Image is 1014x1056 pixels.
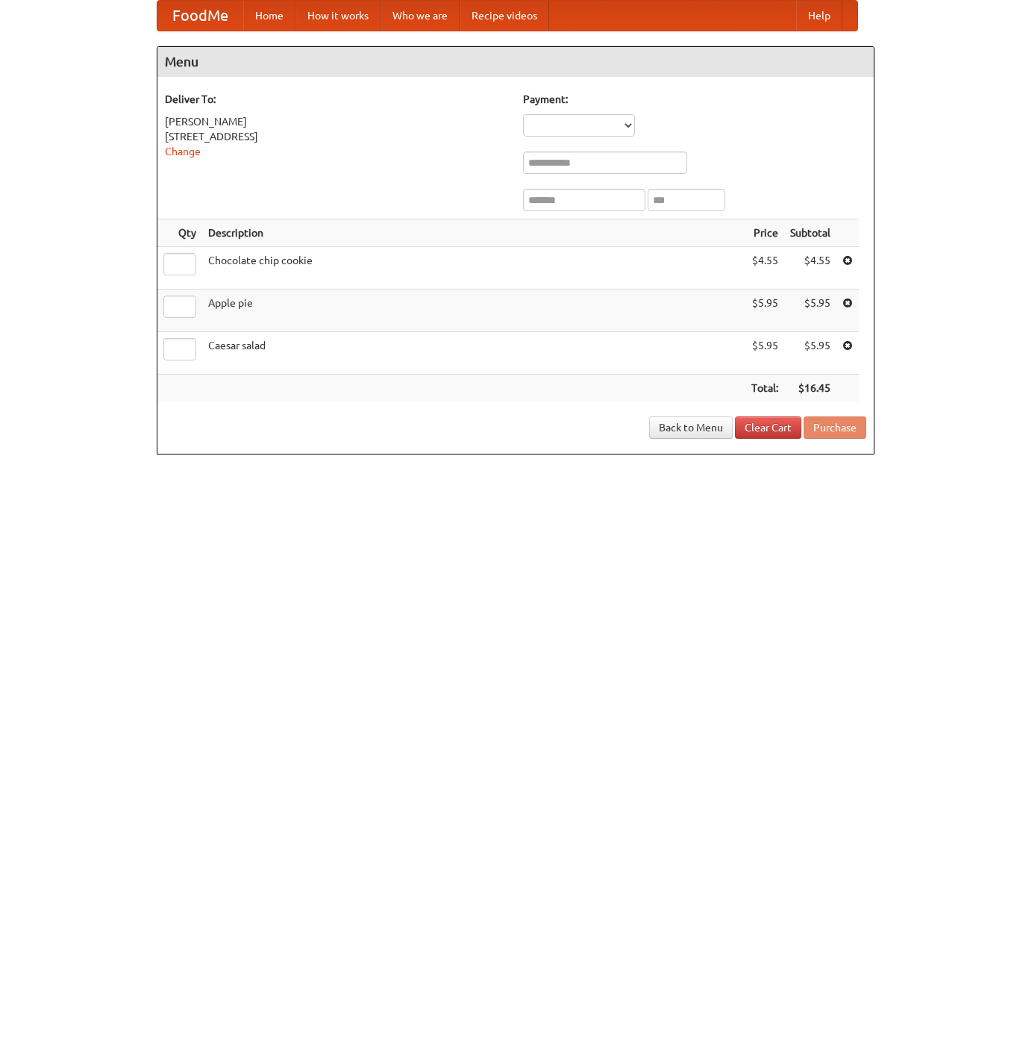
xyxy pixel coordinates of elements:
[523,92,866,107] h5: Payment:
[784,219,836,247] th: Subtotal
[202,332,745,375] td: Caesar salad
[784,375,836,402] th: $16.45
[165,146,201,157] a: Change
[202,219,745,247] th: Description
[165,114,508,129] div: [PERSON_NAME]
[202,290,745,332] td: Apple pie
[165,92,508,107] h5: Deliver To:
[804,416,866,439] button: Purchase
[735,416,801,439] a: Clear Cart
[157,1,243,31] a: FoodMe
[157,219,202,247] th: Qty
[745,375,784,402] th: Total:
[745,219,784,247] th: Price
[745,247,784,290] td: $4.55
[202,247,745,290] td: Chocolate chip cookie
[157,47,874,77] h4: Menu
[784,247,836,290] td: $4.55
[784,332,836,375] td: $5.95
[460,1,549,31] a: Recipe videos
[745,332,784,375] td: $5.95
[649,416,733,439] a: Back to Menu
[784,290,836,332] td: $5.95
[796,1,842,31] a: Help
[165,129,508,144] div: [STREET_ADDRESS]
[381,1,460,31] a: Who we are
[243,1,295,31] a: Home
[295,1,381,31] a: How it works
[745,290,784,332] td: $5.95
